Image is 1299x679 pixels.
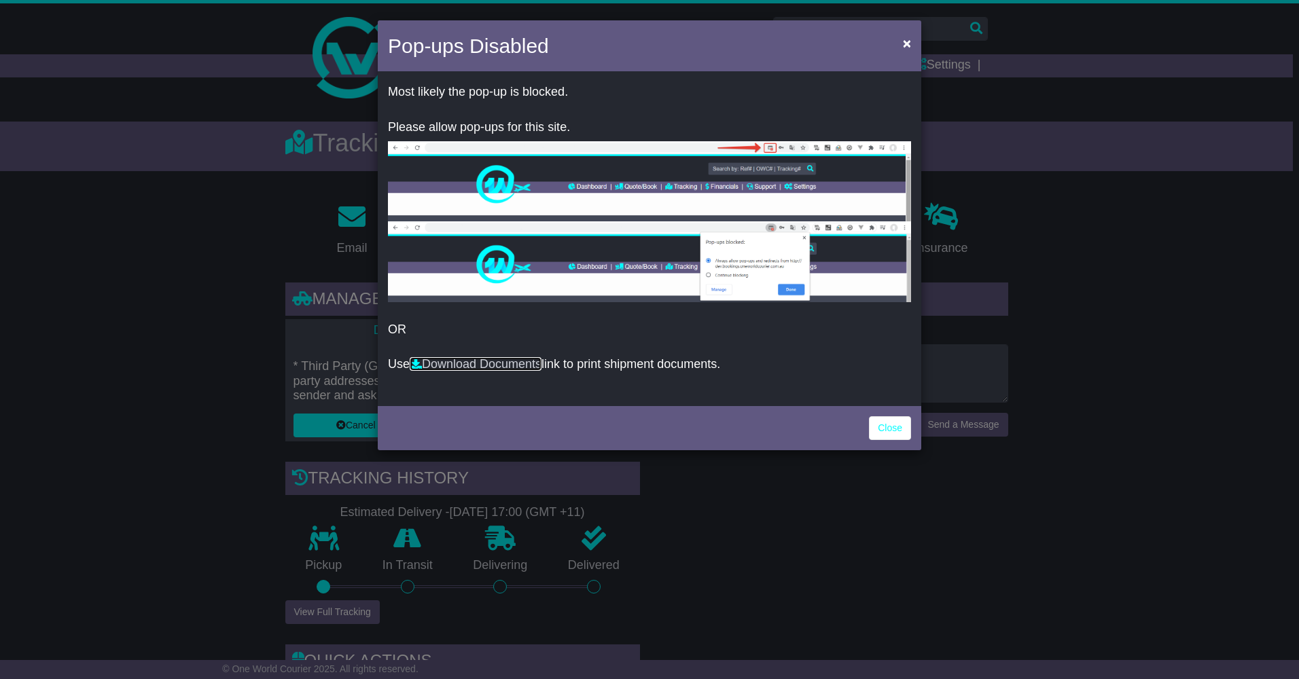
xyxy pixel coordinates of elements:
[378,75,921,403] div: OR
[903,35,911,51] span: ×
[388,357,911,372] p: Use link to print shipment documents.
[869,416,911,440] a: Close
[896,29,918,57] button: Close
[388,120,911,135] p: Please allow pop-ups for this site.
[388,141,911,221] img: allow-popup-1.png
[388,85,911,100] p: Most likely the pop-up is blocked.
[388,31,549,61] h4: Pop-ups Disabled
[410,357,541,371] a: Download Documents
[388,221,911,302] img: allow-popup-2.png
